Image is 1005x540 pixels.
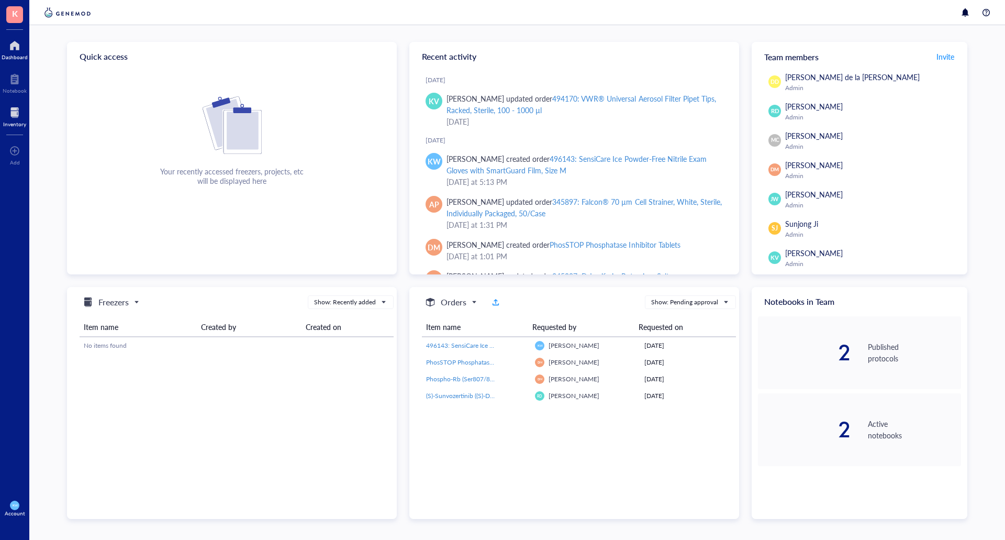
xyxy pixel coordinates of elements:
[2,37,28,60] a: Dashboard
[67,42,397,71] div: Quick access
[446,250,722,262] div: [DATE] at 1:01 PM
[758,419,851,440] div: 2
[446,196,722,218] div: 345897: Falcon® 70 µm Cell Strainer, White, Sterile, Individually Packaged, 50/Case
[644,391,732,401] div: [DATE]
[752,287,967,316] div: Notebooks in Team
[868,418,961,441] div: Active notebooks
[537,360,542,364] span: DM
[785,113,957,122] div: Admin
[537,344,542,347] span: KW
[772,224,778,233] span: SJ
[12,503,17,507] span: KW
[446,239,680,250] div: [PERSON_NAME] created order
[197,317,301,337] th: Created by
[446,196,722,219] div: [PERSON_NAME] updated order
[785,130,843,141] span: [PERSON_NAME]
[446,116,722,127] div: [DATE]
[785,142,957,151] div: Admin
[550,239,680,250] div: PhosSTOP Phosphatase Inhibitor Tablets
[428,156,441,167] span: KW
[770,136,779,144] span: MC
[98,296,129,308] h5: Freezers
[549,391,599,400] span: [PERSON_NAME]
[3,87,27,94] div: Notebook
[785,160,843,170] span: [PERSON_NAME]
[426,136,731,145] div: [DATE]
[10,159,20,166] div: Add
[785,172,957,180] div: Admin
[785,230,957,239] div: Admin
[752,42,967,71] div: Team members
[418,235,731,266] a: DM[PERSON_NAME] created orderPhosSTOP Phosphatase Inhibitor Tablets[DATE] at 1:01 PM
[785,72,920,82] span: [PERSON_NAME] de la [PERSON_NAME]
[785,201,957,210] div: Admin
[651,297,718,307] div: Show: Pending approval
[12,7,18,20] span: K
[758,342,851,363] div: 2
[549,358,599,367] span: [PERSON_NAME]
[160,167,304,185] div: Your recently accessed freezers, projects, etc will be displayed here
[528,317,634,337] th: Requested by
[3,104,26,127] a: Inventory
[446,176,722,188] div: [DATE] at 5:13 PM
[84,341,389,350] div: No items found
[426,374,576,383] span: Phospho-Rb (Ser807/811) (D20B12) XP® Rabbit mAb
[785,260,957,268] div: Admin
[936,51,954,62] span: Invite
[422,317,528,337] th: Item name
[2,54,28,60] div: Dashboard
[549,341,599,350] span: [PERSON_NAME]
[409,42,739,71] div: Recent activity
[770,254,778,262] span: KV
[785,218,818,229] span: Sunjong Ji
[428,241,440,253] span: DM
[446,153,707,175] div: 496143: SensiCare Ice Powder-Free Nitrile Exam Gloves with SmartGuard Film, Size M
[770,107,779,116] span: RD
[785,248,843,258] span: [PERSON_NAME]
[5,510,25,516] div: Account
[429,95,439,107] span: KV
[644,374,732,384] div: [DATE]
[441,296,466,308] h5: Orders
[634,317,728,337] th: Requested on
[426,358,539,367] span: PhosSTOP Phosphatase Inhibitor Tablets
[446,219,722,230] div: [DATE] at 1:31 PM
[868,341,961,364] div: Published protocols
[418,89,731,131] a: KV[PERSON_NAME] updated order494170: VWR® Universal Aerosol Filter Pipet Tips, Racked, Sterile, 1...
[429,199,439,210] span: AP
[3,121,26,127] div: Inventory
[418,149,731,192] a: KW[PERSON_NAME] created order496143: SensiCare Ice Powder-Free Nitrile Exam Gloves with SmartGuar...
[785,84,957,92] div: Admin
[537,393,542,398] span: RD
[314,297,376,307] div: Show: Recently added
[644,358,732,367] div: [DATE]
[785,189,843,200] span: [PERSON_NAME]
[426,76,731,84] div: [DATE]
[426,341,663,350] span: 496143: SensiCare Ice Powder-Free Nitrile Exam Gloves with SmartGuard Film, Size M
[936,48,955,65] button: Invite
[644,341,732,350] div: [DATE]
[446,93,716,115] div: 494170: VWR® Universal Aerosol Filter Pipet Tips, Racked, Sterile, 100 - 1000 µl
[426,358,527,367] a: PhosSTOP Phosphatase Inhibitor Tablets
[426,391,527,401] a: (S)-Sunvozertinib ((S)-DZD9008)
[426,341,527,350] a: 496143: SensiCare Ice Powder-Free Nitrile Exam Gloves with SmartGuard Film, Size M
[3,71,27,94] a: Notebook
[42,6,93,19] img: genemod-logo
[549,374,599,383] span: [PERSON_NAME]
[426,374,527,384] a: Phospho-Rb (Ser807/811) (D20B12) XP® Rabbit mAb
[770,195,779,203] span: JW
[426,391,515,400] span: (S)-Sunvozertinib ((S)-DZD9008)
[446,153,722,176] div: [PERSON_NAME] created order
[785,101,843,112] span: [PERSON_NAME]
[770,78,779,86] span: DD
[418,192,731,235] a: AP[PERSON_NAME] updated order345897: Falcon® 70 µm Cell Strainer, White, Sterile, Individually Pa...
[80,317,197,337] th: Item name
[770,166,779,173] span: DM
[537,377,542,381] span: DM
[203,96,262,154] img: Cf+DiIyRRx+BTSbnYhsZzE9to3+AfuhVxcka4spAAAAAElFTkSuQmCC
[301,317,394,337] th: Created on
[446,93,722,116] div: [PERSON_NAME] updated order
